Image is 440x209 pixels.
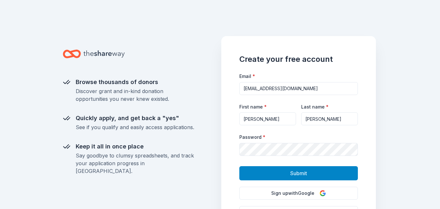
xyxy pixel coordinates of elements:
label: Email [239,73,255,80]
button: Sign upwithGoogle [239,187,358,200]
div: Say goodbye to clumsy spreadsheets, and track your application progress in [GEOGRAPHIC_DATA]. [76,152,194,175]
label: First name [239,104,267,110]
label: Last name [301,104,329,110]
div: Browse thousands of donors [76,77,194,87]
div: Discover grant and in-kind donation opportunities you never knew existed. [76,87,194,103]
button: Submit [239,166,358,180]
div: Keep it all in once place [76,141,194,152]
span: Submit [290,169,307,177]
div: Quickly apply, and get back a "yes" [76,113,194,123]
h1: Create your free account [239,54,358,64]
label: Password [239,134,265,140]
img: Google Logo [320,190,326,196]
div: See if you qualify and easily access applications. [76,123,194,131]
